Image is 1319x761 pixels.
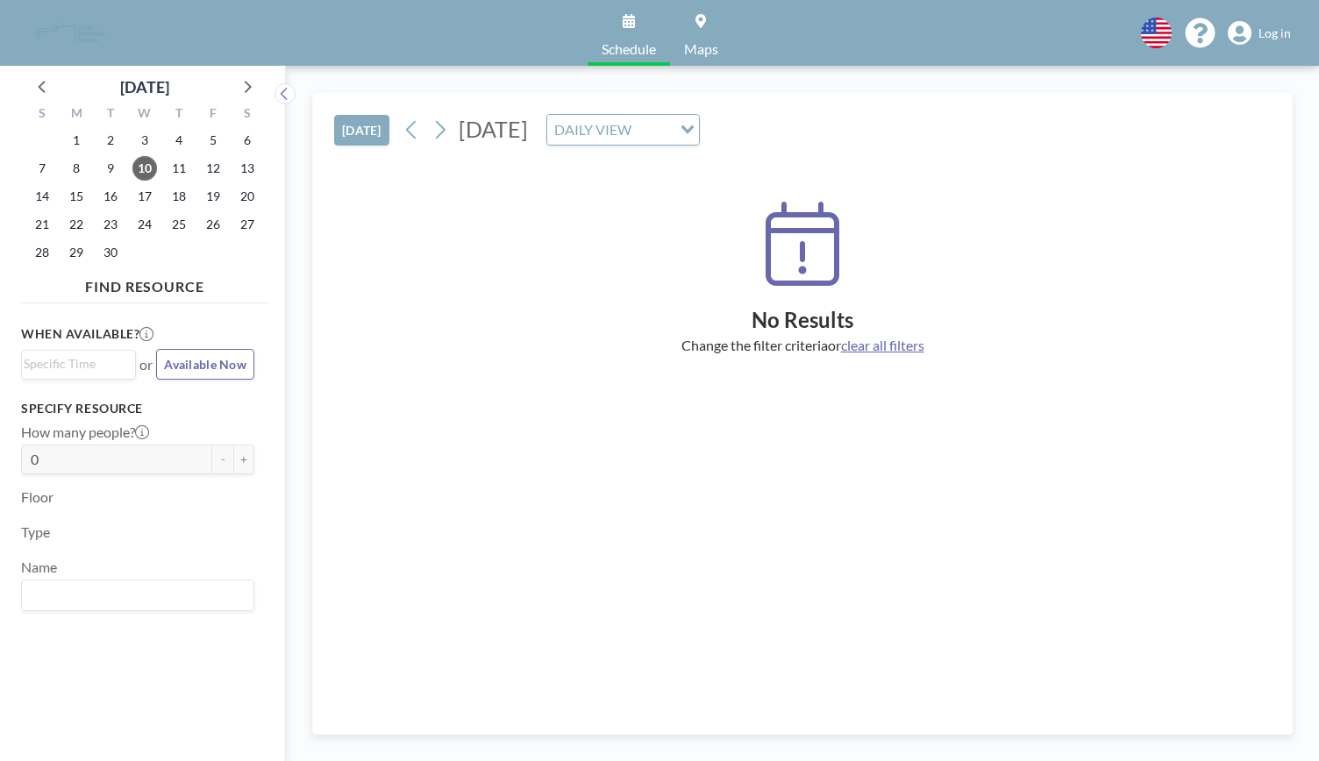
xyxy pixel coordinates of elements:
[196,103,230,126] div: F
[684,42,718,56] span: Maps
[841,337,924,353] span: clear all filters
[334,115,389,146] button: [DATE]
[21,488,53,506] label: Floor
[233,445,254,474] button: +
[167,156,191,181] span: Thursday, September 11, 2025
[201,184,225,209] span: Friday, September 19, 2025
[98,212,123,237] span: Tuesday, September 23, 2025
[167,184,191,209] span: Thursday, September 18, 2025
[98,240,123,265] span: Tuesday, September 30, 2025
[602,42,656,56] span: Schedule
[21,423,149,441] label: How many people?
[28,16,112,51] img: organization-logo
[22,351,135,377] div: Search for option
[164,357,246,372] span: Available Now
[98,184,123,209] span: Tuesday, September 16, 2025
[212,445,233,474] button: -
[132,184,157,209] span: Wednesday, September 17, 2025
[201,156,225,181] span: Friday, September 12, 2025
[120,75,169,99] div: [DATE]
[30,212,54,237] span: Sunday, September 21, 2025
[64,184,89,209] span: Monday, September 15, 2025
[25,103,60,126] div: S
[167,212,191,237] span: Thursday, September 25, 2025
[128,103,162,126] div: W
[334,307,1271,333] h2: No Results
[132,156,157,181] span: Wednesday, September 10, 2025
[132,212,157,237] span: Wednesday, September 24, 2025
[681,337,828,353] span: Change the filter criteria
[201,128,225,153] span: Friday, September 5, 2025
[459,116,528,142] span: [DATE]
[94,103,128,126] div: T
[24,354,125,373] input: Search for option
[98,156,123,181] span: Tuesday, September 9, 2025
[637,118,670,141] input: Search for option
[22,580,253,610] div: Search for option
[21,523,50,541] label: Type
[30,184,54,209] span: Sunday, September 14, 2025
[60,103,94,126] div: M
[21,401,254,416] h3: Specify resource
[64,156,89,181] span: Monday, September 8, 2025
[30,156,54,181] span: Sunday, September 7, 2025
[235,156,260,181] span: Saturday, September 13, 2025
[156,349,254,380] button: Available Now
[64,128,89,153] span: Monday, September 1, 2025
[235,212,260,237] span: Saturday, September 27, 2025
[551,118,635,141] span: DAILY VIEW
[24,584,244,607] input: Search for option
[64,240,89,265] span: Monday, September 29, 2025
[230,103,264,126] div: S
[64,212,89,237] span: Monday, September 22, 2025
[167,128,191,153] span: Thursday, September 4, 2025
[235,128,260,153] span: Saturday, September 6, 2025
[161,103,196,126] div: T
[21,558,57,576] label: Name
[139,356,153,373] span: or
[235,184,260,209] span: Saturday, September 20, 2025
[21,271,268,295] h4: FIND RESOURCE
[30,240,54,265] span: Sunday, September 28, 2025
[1258,25,1291,41] span: Log in
[828,337,841,353] span: or
[132,128,157,153] span: Wednesday, September 3, 2025
[201,212,225,237] span: Friday, September 26, 2025
[547,115,699,145] div: Search for option
[98,128,123,153] span: Tuesday, September 2, 2025
[1228,21,1291,46] a: Log in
